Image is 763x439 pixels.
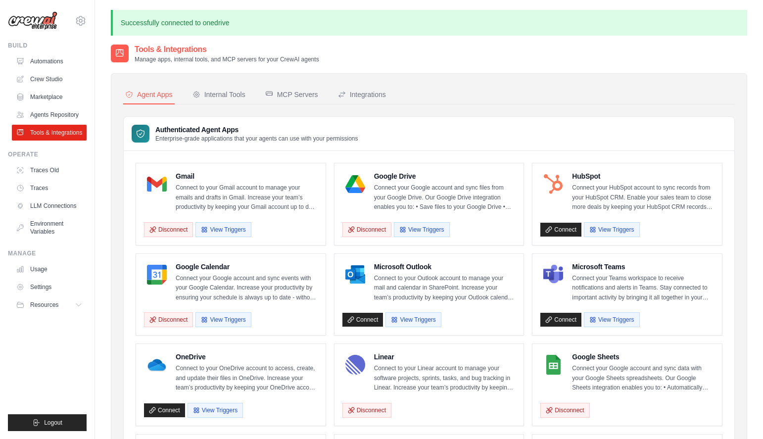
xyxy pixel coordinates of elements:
a: LLM Connections [12,198,87,214]
button: Disconnect [342,403,391,418]
div: Operate [8,150,87,158]
h4: Google Drive [374,171,516,181]
button: View Triggers [195,312,251,327]
h2: Tools & Integrations [135,44,319,55]
button: Resources [12,297,87,313]
p: Successfully connected to onedrive [111,10,747,36]
img: Linear Logo [345,355,365,375]
span: Logout [44,419,62,427]
div: Agent Apps [125,90,173,99]
a: Tools & Integrations [12,125,87,141]
button: Disconnect [144,222,193,237]
a: Traces [12,180,87,196]
div: Manage [8,249,87,257]
img: Gmail Logo [147,174,167,194]
button: MCP Servers [263,86,320,104]
a: Connect [144,403,185,417]
a: Environment Variables [12,216,87,240]
a: Agents Repository [12,107,87,123]
img: OneDrive Logo [147,355,167,375]
span: Resources [30,301,58,309]
button: Internal Tools [191,86,247,104]
button: Disconnect [540,403,589,418]
img: Google Sheets Logo [543,355,563,375]
p: Connect your Teams workspace to receive notifications and alerts in Teams. Stay connected to impo... [572,274,714,303]
p: Manage apps, internal tools, and MCP servers for your CrewAI agents [135,55,319,63]
button: View Triggers [394,222,449,237]
button: View Triggers [195,222,251,237]
p: Connect to your OneDrive account to access, create, and update their files in OneDrive. Increase ... [176,364,318,393]
a: Connect [342,313,383,327]
h4: OneDrive [176,352,318,362]
button: View Triggers [584,222,639,237]
h4: Microsoft Outlook [374,262,516,272]
img: HubSpot Logo [543,174,563,194]
button: View Triggers [385,312,441,327]
a: Connect [540,223,581,237]
p: Connect to your Linear account to manage your software projects, sprints, tasks, and bug tracking... [374,364,516,393]
a: Usage [12,261,87,277]
div: Internal Tools [192,90,245,99]
button: Disconnect [342,222,391,237]
img: Logo [8,11,57,30]
img: Google Calendar Logo [147,265,167,285]
h4: Gmail [176,171,318,181]
p: Connect to your Outlook account to manage your mail and calendar in SharePoint. Increase your tea... [374,274,516,303]
button: Logout [8,414,87,431]
p: Connect to your Gmail account to manage your emails and drafts in Gmail. Increase your team’s pro... [176,183,318,212]
button: View Triggers [188,403,243,418]
p: Connect your Google account and sync files from your Google Drive. Our Google Drive integration e... [374,183,516,212]
button: Agent Apps [123,86,175,104]
button: Disconnect [144,312,193,327]
div: Build [8,42,87,49]
img: Microsoft Teams Logo [543,265,563,285]
h4: Google Sheets [572,352,714,362]
div: MCP Servers [265,90,318,99]
a: Connect [540,313,581,327]
button: View Triggers [584,312,639,327]
a: Crew Studio [12,71,87,87]
a: Automations [12,53,87,69]
img: Google Drive Logo [345,174,365,194]
button: Integrations [336,86,388,104]
h4: HubSpot [572,171,714,181]
h4: Microsoft Teams [572,262,714,272]
a: Settings [12,279,87,295]
h3: Authenticated Agent Apps [155,125,358,135]
div: Integrations [338,90,386,99]
p: Connect your Google account and sync data with your Google Sheets spreadsheets. Our Google Sheets... [572,364,714,393]
img: Microsoft Outlook Logo [345,265,365,285]
a: Traces Old [12,162,87,178]
p: Connect your Google account and sync events with your Google Calendar. Increase your productivity... [176,274,318,303]
a: Marketplace [12,89,87,105]
p: Enterprise-grade applications that your agents can use with your permissions [155,135,358,143]
h4: Linear [374,352,516,362]
p: Connect your HubSpot account to sync records from your HubSpot CRM. Enable your sales team to clo... [572,183,714,212]
h4: Google Calendar [176,262,318,272]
